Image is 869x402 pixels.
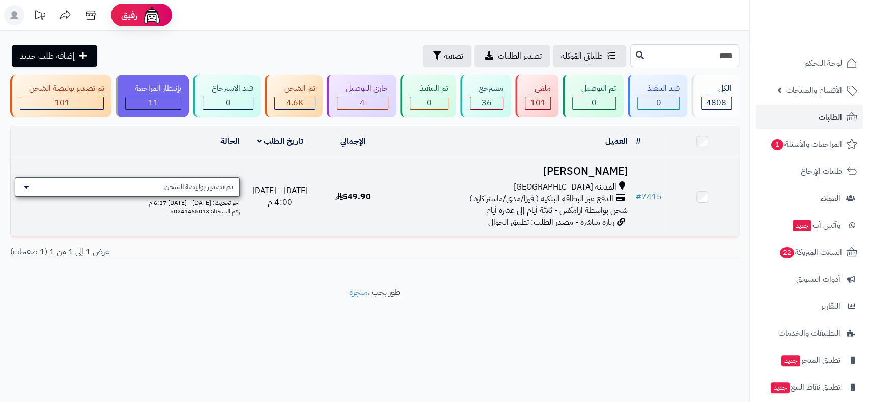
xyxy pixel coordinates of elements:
[20,50,75,62] span: إضافة طلب جديد
[553,45,626,67] a: طلباتي المُوكلة
[756,105,863,129] a: الطلبات
[821,191,840,205] span: العملاء
[796,272,840,286] span: أدوات التسويق
[220,135,240,147] a: الحالة
[756,213,863,237] a: وآتس آبجديد
[573,97,615,109] div: 0
[498,50,542,62] span: تصدير الطلبات
[780,247,794,258] span: 22
[756,159,863,183] a: طلبات الإرجاع
[770,380,840,394] span: تطبيق نقاط البيع
[756,51,863,75] a: لوحة التحكم
[482,97,492,109] span: 36
[274,83,315,94] div: تم الشحن
[771,382,790,393] span: جديد
[756,375,863,399] a: تطبيق نقاط البيعجديد
[626,75,689,117] a: قيد التنفيذ 0
[203,83,253,94] div: قيد الاسترجاع
[779,245,842,259] span: السلات المتروكة
[530,97,545,109] span: 101
[252,184,308,208] span: [DATE] - [DATE] 4:00 م
[470,83,503,94] div: مسترجع
[525,83,550,94] div: ملغي
[821,299,840,313] span: التقارير
[486,204,628,217] span: شحن بواسطة ارامكس - ثلاثة أيام إلى عشرة أيام
[756,240,863,264] a: السلات المتروكة22
[126,97,180,109] div: 11
[572,83,616,94] div: تم التوصيل
[756,132,863,156] a: المراجعات والأسئلة1
[410,97,447,109] div: 0
[605,135,628,147] a: العميل
[360,97,365,109] span: 4
[488,216,614,228] span: زيارة مباشرة - مصدر الطلب: تطبيق الجوال
[170,207,240,216] span: رقم الشحنة: 50241465013
[203,97,253,109] div: 0
[394,166,628,177] h3: [PERSON_NAME]
[191,75,263,117] a: قيد الاسترجاع 0
[142,5,162,25] img: ai-face.png
[513,75,560,117] a: ملغي 101
[800,29,859,50] img: logo-2.png
[349,286,368,299] a: متجرة
[54,97,70,109] span: 101
[8,75,114,117] a: تم تصدير بوليصة الشحن 101
[778,326,840,340] span: التطبيقات والخدمات
[560,75,626,117] a: تم التوصيل 0
[226,97,231,109] span: 0
[325,75,398,117] a: جاري التوصيل 4
[470,97,503,109] div: 36
[770,137,842,151] span: المراجعات والأسئلة
[15,197,240,207] div: اخر تحديث: [DATE] - [DATE] 6:37 م
[148,97,158,109] span: 11
[164,182,233,192] span: تم تصدير بوليصة الشحن
[656,97,661,109] span: 0
[275,97,314,109] div: 4554
[398,75,458,117] a: تم التنفيذ 0
[689,75,741,117] a: الكل4808
[801,164,842,178] span: طلبات الإرجاع
[819,110,842,124] span: الطلبات
[756,348,863,372] a: تطبيق المتجرجديد
[771,139,783,150] span: 1
[458,75,513,117] a: مسترجع 36
[636,191,662,203] a: #7415
[561,50,603,62] span: طلباتي المُوكلة
[781,355,800,366] span: جديد
[474,45,550,67] a: تصدير الطلبات
[636,191,641,203] span: #
[410,83,448,94] div: تم التنفيذ
[3,246,375,258] div: عرض 1 إلى 1 من 1 (1 صفحات)
[756,267,863,291] a: أدوات التسويق
[792,218,840,232] span: وآتس آب
[780,353,840,367] span: تطبيق المتجر
[793,220,811,231] span: جديد
[125,83,181,94] div: بإنتظار المراجعة
[20,83,104,94] div: تم تصدير بوليصة الشحن
[286,97,303,109] span: 4.6K
[637,83,679,94] div: قيد التنفيذ
[257,135,303,147] a: تاريخ الطلب
[756,321,863,345] a: التطبيقات والخدمات
[423,45,471,67] button: تصفية
[340,135,366,147] a: الإجمالي
[444,50,463,62] span: تصفية
[20,97,103,109] div: 101
[469,193,613,205] span: الدفع عبر البطاقة البنكية ( فيزا/مدى/ماستر كارد )
[121,9,137,21] span: رفيق
[114,75,190,117] a: بإنتظار المراجعة 11
[804,56,842,70] span: لوحة التحكم
[525,97,550,109] div: 101
[701,83,732,94] div: الكل
[592,97,597,109] span: 0
[335,191,371,203] span: 549.90
[706,97,726,109] span: 4808
[27,5,52,28] a: تحديثات المنصة
[786,83,842,97] span: الأقسام والمنتجات
[514,181,616,193] span: المدينة [GEOGRAPHIC_DATA]
[756,294,863,318] a: التقارير
[638,97,679,109] div: 0
[756,186,863,210] a: العملاء
[427,97,432,109] span: 0
[337,83,388,94] div: جاري التوصيل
